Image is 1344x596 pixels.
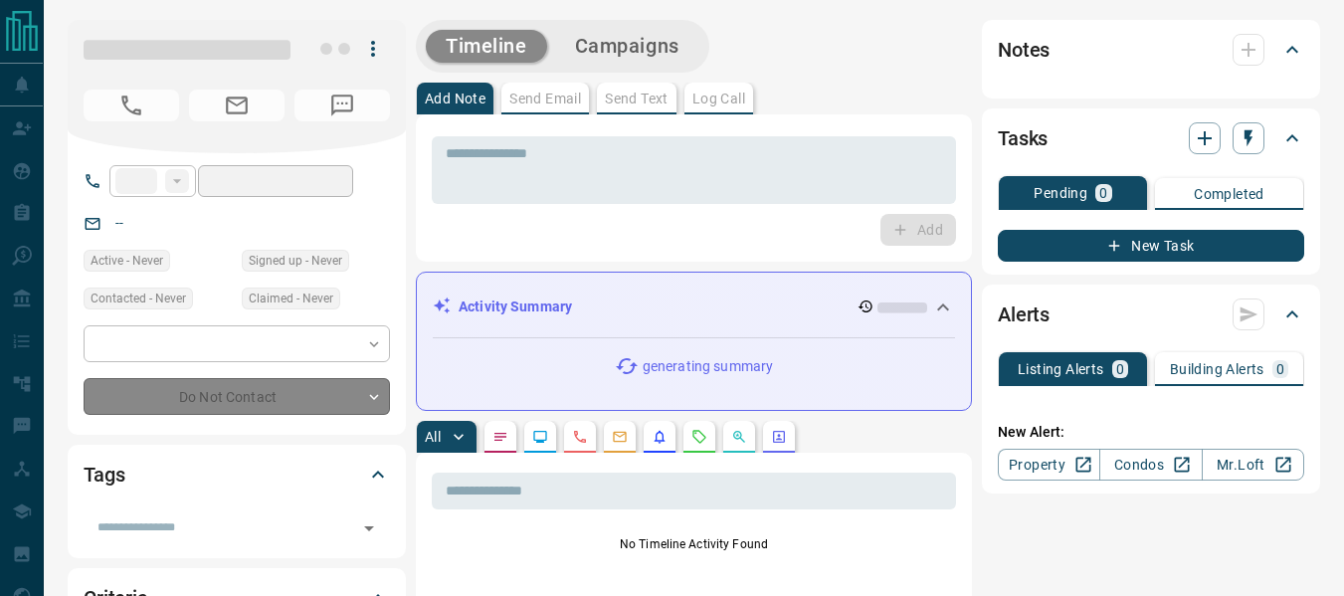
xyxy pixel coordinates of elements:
div: Notes [998,26,1304,74]
p: 0 [1116,362,1124,376]
span: Contacted - Never [91,289,186,308]
p: Add Note [425,92,485,105]
span: No Email [189,90,285,121]
span: Signed up - Never [249,251,342,271]
p: 0 [1276,362,1284,376]
h2: Tasks [998,122,1048,154]
span: No Number [294,90,390,121]
svg: Calls [572,429,588,445]
div: Alerts [998,291,1304,338]
a: Property [998,449,1100,481]
button: Campaigns [555,30,699,63]
div: Tasks [998,114,1304,162]
h2: Tags [84,459,124,491]
h2: Notes [998,34,1050,66]
svg: Listing Alerts [652,429,668,445]
button: New Task [998,230,1304,262]
svg: Notes [492,429,508,445]
span: Active - Never [91,251,163,271]
p: generating summary [643,356,773,377]
a: -- [115,215,123,231]
span: Claimed - Never [249,289,333,308]
p: 0 [1099,186,1107,200]
button: Timeline [426,30,547,63]
p: Building Alerts [1170,362,1264,376]
p: No Timeline Activity Found [432,535,956,553]
p: All [425,430,441,444]
p: Listing Alerts [1018,362,1104,376]
a: Mr.Loft [1202,449,1304,481]
svg: Opportunities [731,429,747,445]
h2: Alerts [998,298,1050,330]
div: Do Not Contact [84,378,390,415]
button: Open [355,514,383,542]
svg: Agent Actions [771,429,787,445]
a: Condos [1099,449,1202,481]
span: No Number [84,90,179,121]
div: Tags [84,451,390,498]
p: Activity Summary [459,297,572,317]
div: Activity Summary [433,289,955,325]
p: Pending [1034,186,1087,200]
p: New Alert: [998,422,1304,443]
svg: Requests [691,429,707,445]
svg: Lead Browsing Activity [532,429,548,445]
svg: Emails [612,429,628,445]
p: Completed [1194,187,1264,201]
